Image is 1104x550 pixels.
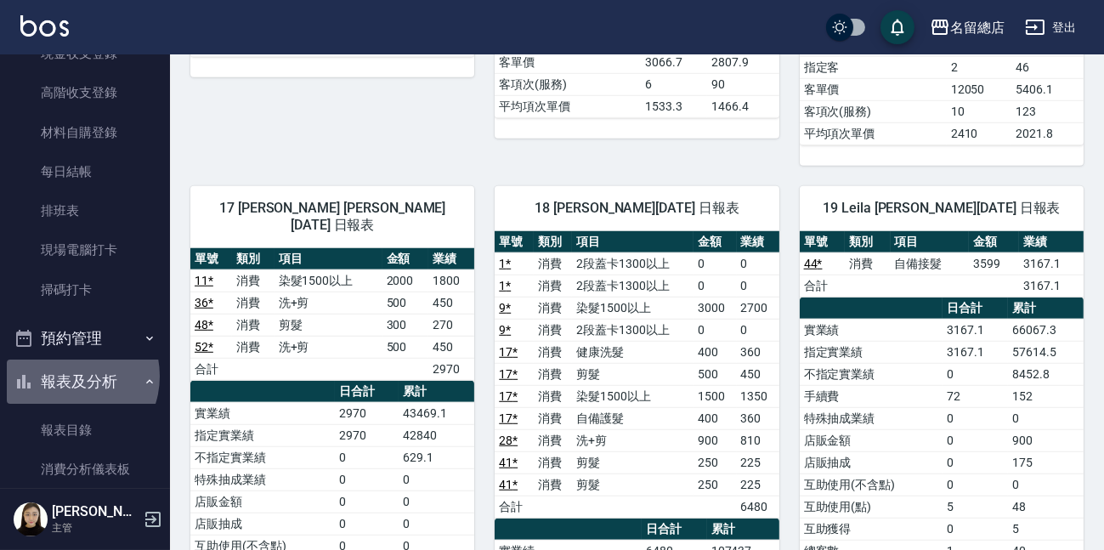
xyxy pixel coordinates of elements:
[534,319,572,341] td: 消費
[534,297,572,319] td: 消費
[800,341,943,363] td: 指定實業績
[707,519,779,541] th: 累計
[737,275,779,297] td: 0
[737,231,779,253] th: 業績
[891,231,970,253] th: 項目
[7,73,163,112] a: 高階收支登錄
[707,51,778,73] td: 2807.9
[495,95,641,117] td: 平均項次單價
[947,100,1011,122] td: 10
[572,385,694,407] td: 染髮1500以上
[737,319,779,341] td: 0
[211,200,454,234] span: 17 [PERSON_NAME] [PERSON_NAME][DATE] 日報表
[1008,363,1084,385] td: 8452.8
[382,314,428,336] td: 300
[1008,407,1084,429] td: 0
[1011,122,1084,145] td: 2021.8
[7,230,163,269] a: 現場電腦打卡
[275,292,382,314] td: 洗+剪
[335,381,399,403] th: 日合計
[495,73,641,95] td: 客項次(服務)
[534,341,572,363] td: 消費
[275,269,382,292] td: 染髮1500以上
[428,248,474,270] th: 業績
[737,341,779,363] td: 360
[428,358,474,380] td: 2970
[943,298,1008,320] th: 日合計
[7,316,163,360] button: 預約管理
[1018,12,1084,43] button: 登出
[275,336,382,358] td: 洗+剪
[534,252,572,275] td: 消費
[534,473,572,496] td: 消費
[534,363,572,385] td: 消費
[947,122,1011,145] td: 2410
[737,407,779,429] td: 360
[7,152,163,191] a: 每日結帳
[737,429,779,451] td: 810
[737,363,779,385] td: 450
[1008,496,1084,518] td: 48
[800,56,947,78] td: 指定客
[800,231,845,253] th: 單號
[1008,298,1084,320] th: 累計
[7,191,163,230] a: 排班表
[14,502,48,536] img: Person
[969,231,1019,253] th: 金額
[399,381,474,403] th: 累計
[232,269,274,292] td: 消費
[399,513,474,535] td: 0
[1008,451,1084,473] td: 175
[572,319,694,341] td: 2段蓋卡1300以上
[800,100,947,122] td: 客項次(服務)
[572,231,694,253] th: 項目
[1008,385,1084,407] td: 152
[190,248,474,381] table: a dense table
[737,451,779,473] td: 225
[737,297,779,319] td: 2700
[800,451,943,473] td: 店販抽成
[943,319,1008,341] td: 3167.1
[800,385,943,407] td: 手續費
[275,314,382,336] td: 剪髮
[737,496,779,518] td: 6480
[382,336,428,358] td: 500
[800,407,943,429] td: 特殊抽成業績
[694,473,736,496] td: 250
[335,468,399,490] td: 0
[694,341,736,363] td: 400
[335,402,399,424] td: 2970
[534,451,572,473] td: 消費
[495,231,533,253] th: 單號
[495,231,778,519] table: a dense table
[694,363,736,385] td: 500
[7,360,163,404] button: 報表及分析
[943,451,1008,473] td: 0
[1019,275,1084,297] td: 3167.1
[943,363,1008,385] td: 0
[572,429,694,451] td: 洗+剪
[845,231,890,253] th: 類別
[943,473,1008,496] td: 0
[190,248,232,270] th: 單號
[1008,319,1084,341] td: 66067.3
[335,424,399,446] td: 2970
[7,34,163,73] a: 現金收支登錄
[190,490,335,513] td: 店販金額
[943,429,1008,451] td: 0
[7,113,163,152] a: 材料自購登錄
[534,231,572,253] th: 類別
[947,56,1011,78] td: 2
[800,231,1084,298] table: a dense table
[1011,56,1084,78] td: 46
[880,10,914,44] button: save
[495,496,533,518] td: 合計
[572,451,694,473] td: 剪髮
[572,341,694,363] td: 健康洗髮
[891,252,970,275] td: 自備接髮
[428,314,474,336] td: 270
[820,200,1063,217] span: 19 Leila [PERSON_NAME][DATE] 日報表
[190,446,335,468] td: 不指定實業績
[428,269,474,292] td: 1800
[800,473,943,496] td: 互助使用(不含點)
